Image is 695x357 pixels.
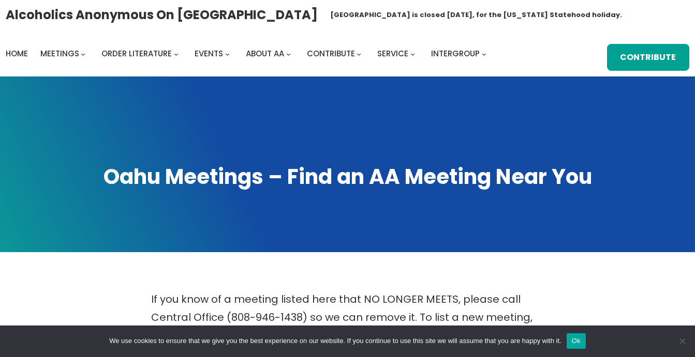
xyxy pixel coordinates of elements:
[40,48,79,59] span: Meetings
[101,48,172,59] span: Order Literature
[567,333,586,349] button: Ok
[195,46,223,61] a: Events
[677,336,687,346] span: No
[6,4,318,26] a: Alcoholics Anonymous on [GEOGRAPHIC_DATA]
[607,44,690,71] a: Contribute
[246,46,284,61] a: About AA
[357,51,361,56] button: Contribute submenu
[307,46,355,61] a: Contribute
[330,10,622,20] h1: [GEOGRAPHIC_DATA] is closed [DATE], for the [US_STATE] Statehood holiday.
[10,163,685,191] h1: Oahu Meetings – Find an AA Meeting Near You
[81,51,85,56] button: Meetings submenu
[174,51,179,56] button: Order Literature submenu
[431,48,480,59] span: Intergroup
[195,48,223,59] span: Events
[307,48,355,59] span: Contribute
[40,46,79,61] a: Meetings
[225,51,230,56] button: Events submenu
[377,48,408,59] span: Service
[482,51,486,56] button: Intergroup submenu
[6,46,490,61] nav: Intergroup
[6,46,28,61] a: Home
[377,46,408,61] a: Service
[246,48,284,59] span: About AA
[6,48,28,59] span: Home
[410,51,415,56] button: Service submenu
[151,290,544,345] p: If you know of a meeting listed here that NO LONGER MEETS, please call Central Office (808-946-14...
[286,51,291,56] button: About AA submenu
[431,46,480,61] a: Intergroup
[109,336,561,346] span: We use cookies to ensure that we give you the best experience on our website. If you continue to ...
